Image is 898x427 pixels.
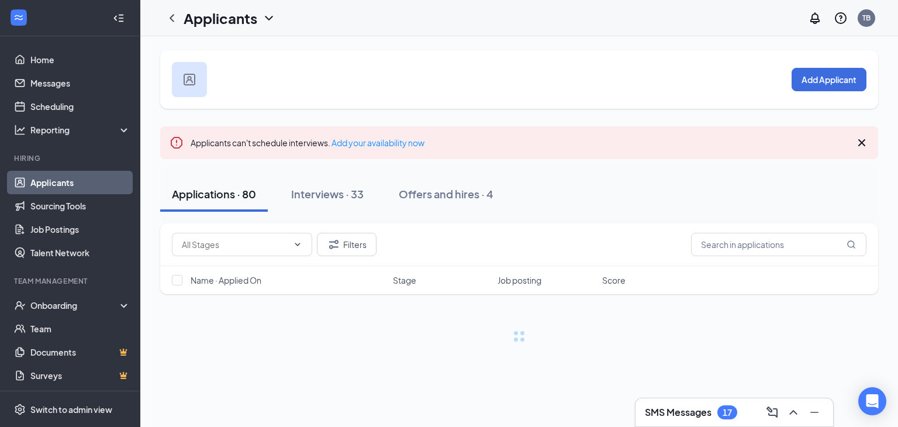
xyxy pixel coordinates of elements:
div: Switch to admin view [30,404,112,415]
button: Add Applicant [792,68,866,91]
a: Add your availability now [331,137,424,148]
svg: ComposeMessage [765,405,779,419]
button: Minimize [805,403,824,422]
div: Interviews · 33 [291,187,364,201]
h3: SMS Messages [645,406,712,419]
div: Team Management [14,276,128,286]
svg: ChevronUp [786,405,800,419]
svg: MagnifyingGlass [847,240,856,249]
svg: Filter [327,237,341,252]
span: Name · Applied On [191,274,261,286]
div: Open Intercom Messenger [858,387,886,415]
svg: UserCheck [14,299,26,311]
svg: ChevronDown [262,11,276,25]
span: Score [602,274,626,286]
svg: WorkstreamLogo [13,12,25,23]
a: Applicants [30,171,130,194]
svg: Settings [14,404,26,415]
a: Messages [30,71,130,95]
a: Scheduling [30,95,130,118]
svg: Notifications [808,11,822,25]
svg: ChevronDown [293,240,302,249]
a: Sourcing Tools [30,194,130,218]
a: DocumentsCrown [30,340,130,364]
div: Applications · 80 [172,187,256,201]
img: user icon [184,74,195,85]
div: 17 [723,408,732,418]
span: Job posting [498,274,541,286]
div: Hiring [14,153,128,163]
div: Offers and hires · 4 [399,187,493,201]
div: TB [862,13,871,23]
button: Filter Filters [317,233,377,256]
button: ComposeMessage [763,403,782,422]
input: Search in applications [691,233,866,256]
button: ChevronUp [784,403,803,422]
a: Home [30,48,130,71]
svg: Cross [855,136,869,150]
span: Stage [393,274,416,286]
h1: Applicants [184,8,257,28]
a: Talent Network [30,241,130,264]
svg: Error [170,136,184,150]
svg: QuestionInfo [834,11,848,25]
span: Applicants can't schedule interviews. [191,137,424,148]
div: Onboarding [30,299,120,311]
a: SurveysCrown [30,364,130,387]
a: Job Postings [30,218,130,241]
input: All Stages [182,238,288,251]
svg: Collapse [113,12,125,24]
svg: Minimize [807,405,821,419]
a: Team [30,317,130,340]
svg: Analysis [14,124,26,136]
div: Reporting [30,124,131,136]
svg: ChevronLeft [165,11,179,25]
